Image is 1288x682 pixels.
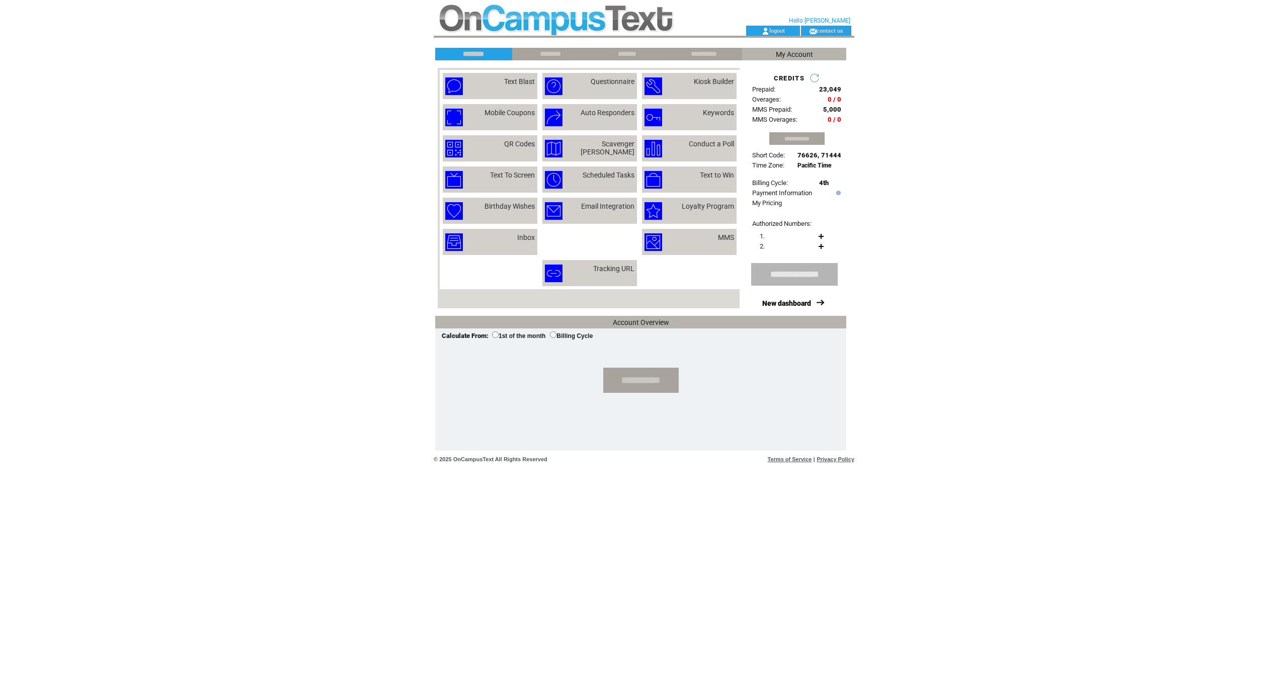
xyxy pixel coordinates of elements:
img: scavenger-hunt.png [545,140,562,157]
span: 2. [760,242,765,250]
a: QR Codes [504,140,535,148]
a: Scavenger [PERSON_NAME] [581,140,634,156]
span: 0 / 0 [828,116,841,123]
a: Kiosk Builder [694,77,734,86]
span: Authorized Numbers: [752,220,812,227]
a: Loyalty Program [682,202,734,210]
span: Short Code: [752,151,785,159]
img: loyalty-program.png [645,202,662,220]
span: Account Overview [613,318,669,326]
img: keywords.png [645,109,662,126]
a: Email Integration [581,202,634,210]
a: Payment Information [752,189,812,197]
a: contact us [817,27,843,34]
span: Billing Cycle: [752,179,788,187]
span: 23,049 [819,86,841,93]
img: questionnaire.png [545,77,562,95]
input: 1st of the month [492,331,499,338]
img: text-blast.png [445,77,463,95]
span: Prepaid: [752,86,775,93]
img: birthday-wishes.png [445,202,463,220]
label: Billing Cycle [550,332,593,339]
a: Text to Win [700,171,734,179]
span: My Account [776,50,813,58]
img: email-integration.png [545,202,562,220]
img: conduct-a-poll.png [645,140,662,157]
img: mobile-coupons.png [445,109,463,126]
a: Tracking URL [593,265,634,273]
img: help.gif [834,191,841,195]
img: text-to-screen.png [445,171,463,189]
img: account_icon.gif [762,27,769,35]
img: contact_us_icon.gif [809,27,817,35]
img: inbox.png [445,233,463,251]
span: 5,000 [823,106,841,113]
span: Calculate From: [442,332,489,339]
span: MMS Prepaid: [752,106,792,113]
a: Inbox [517,233,535,241]
span: | [814,456,815,462]
img: mms.png [645,233,662,251]
label: 1st of the month [492,332,545,339]
a: Auto Responders [581,109,634,117]
span: Hello [PERSON_NAME] [789,17,850,24]
a: My Pricing [752,199,782,207]
input: Billing Cycle [550,331,556,338]
img: qr-codes.png [445,140,463,157]
span: MMS Overages: [752,116,797,123]
span: 76626, 71444 [797,151,841,159]
a: New dashboard [762,299,811,307]
a: Text Blast [504,77,535,86]
a: Privacy Policy [817,456,854,462]
img: kiosk-builder.png [645,77,662,95]
span: 1. [760,232,765,240]
span: 0 / 0 [828,96,841,103]
a: Scheduled Tasks [583,171,634,179]
a: Terms of Service [768,456,812,462]
a: Birthday Wishes [485,202,535,210]
img: auto-responders.png [545,109,562,126]
img: scheduled-tasks.png [545,171,562,189]
a: MMS [718,233,734,241]
a: Mobile Coupons [485,109,535,117]
a: logout [769,27,785,34]
a: Text To Screen [490,171,535,179]
span: Pacific Time [797,162,832,169]
img: text-to-win.png [645,171,662,189]
img: tracking-url.png [545,265,562,282]
span: 4th [819,179,829,187]
a: Questionnaire [591,77,634,86]
a: Keywords [703,109,734,117]
span: Time Zone: [752,161,784,169]
span: © 2025 OnCampusText All Rights Reserved [434,456,547,462]
a: Conduct a Poll [689,140,734,148]
span: Overages: [752,96,781,103]
span: CREDITS [774,74,804,82]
